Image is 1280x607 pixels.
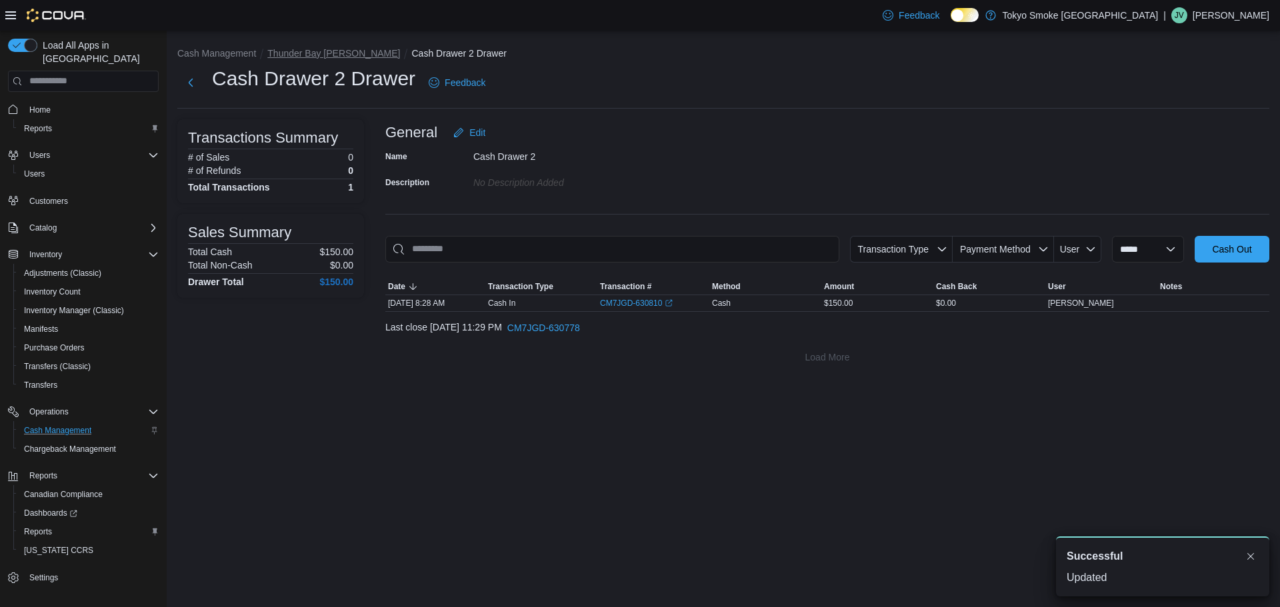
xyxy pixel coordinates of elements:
[953,236,1054,263] button: Payment Method
[19,542,159,558] span: Washington CCRS
[805,350,850,364] span: Load More
[877,2,945,29] a: Feedback
[3,191,164,211] button: Customers
[24,425,91,436] span: Cash Management
[1157,279,1269,295] button: Notes
[319,247,353,257] p: $150.00
[13,522,164,541] button: Reports
[29,150,50,161] span: Users
[24,169,45,179] span: Users
[29,406,69,417] span: Operations
[19,303,129,318] a: Inventory Manager (Classic)
[448,119,491,146] button: Edit
[24,102,56,118] a: Home
[857,244,929,255] span: Transaction Type
[19,441,121,457] a: Chargeback Management
[3,146,164,165] button: Users
[13,338,164,357] button: Purchase Orders
[24,220,159,236] span: Catalog
[24,526,52,537] span: Reports
[712,281,741,292] span: Method
[188,152,229,163] h6: # of Sales
[19,422,97,438] a: Cash Management
[850,236,953,263] button: Transaction Type
[188,277,244,287] h4: Drawer Total
[24,342,85,353] span: Purchase Orders
[19,524,159,540] span: Reports
[13,504,164,522] a: Dashboards
[1175,7,1184,23] span: JV
[473,146,652,162] div: Cash Drawer 2
[388,281,405,292] span: Date
[960,244,1031,255] span: Payment Method
[24,569,159,586] span: Settings
[19,321,63,337] a: Manifests
[824,281,854,292] span: Amount
[19,166,159,182] span: Users
[1067,548,1123,564] span: Successful
[665,299,673,307] svg: External link
[488,281,553,292] span: Transaction Type
[29,470,57,481] span: Reports
[188,182,270,193] h4: Total Transactions
[330,260,353,271] p: $0.00
[24,404,159,420] span: Operations
[212,65,415,92] h1: Cash Drawer 2 Drawer
[1171,7,1187,23] div: Jynessia Vepsalainen
[19,265,107,281] a: Adjustments (Classic)
[488,298,515,308] p: Cash In
[19,121,57,137] a: Reports
[24,147,55,163] button: Users
[348,152,353,163] p: 0
[37,39,159,65] span: Load All Apps in [GEOGRAPHIC_DATA]
[188,130,338,146] h3: Transactions Summary
[385,314,1269,341] div: Last close [DATE] 11:29 PM
[19,358,159,374] span: Transfers (Classic)
[423,69,491,96] a: Feedback
[1243,548,1259,564] button: Dismiss toast
[469,126,485,139] span: Edit
[319,277,353,287] h4: $150.00
[24,247,67,263] button: Inventory
[13,165,164,183] button: Users
[1045,279,1157,295] button: User
[13,119,164,138] button: Reports
[19,441,159,457] span: Chargeback Management
[933,279,1045,295] button: Cash Back
[1195,236,1269,263] button: Cash Out
[936,281,977,292] span: Cash Back
[24,380,57,390] span: Transfers
[24,147,159,163] span: Users
[24,468,159,484] span: Reports
[29,572,58,583] span: Settings
[19,321,159,337] span: Manifests
[824,298,853,308] span: $150.00
[24,361,91,372] span: Transfers (Classic)
[1060,244,1080,255] span: User
[19,284,86,300] a: Inventory Count
[13,485,164,504] button: Canadian Compliance
[13,264,164,283] button: Adjustments (Classic)
[13,320,164,338] button: Manifests
[177,47,1269,63] nav: An example of EuiBreadcrumbs
[502,314,585,341] button: CM7JGD-630778
[24,193,159,209] span: Customers
[24,324,58,334] span: Manifests
[24,287,81,297] span: Inventory Count
[24,123,52,134] span: Reports
[19,340,159,356] span: Purchase Orders
[411,48,506,59] button: Cash Drawer 2 Drawer
[1048,281,1066,292] span: User
[597,279,709,295] button: Transaction #
[19,303,159,318] span: Inventory Manager (Classic)
[485,279,597,295] button: Transaction Type
[1193,7,1269,23] p: [PERSON_NAME]
[385,295,485,311] div: [DATE] 8:28 AM
[24,508,77,518] span: Dashboards
[19,377,159,393] span: Transfers
[19,524,57,540] a: Reports
[24,444,116,454] span: Chargeback Management
[29,105,51,115] span: Home
[507,321,580,334] span: CM7JGD-630778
